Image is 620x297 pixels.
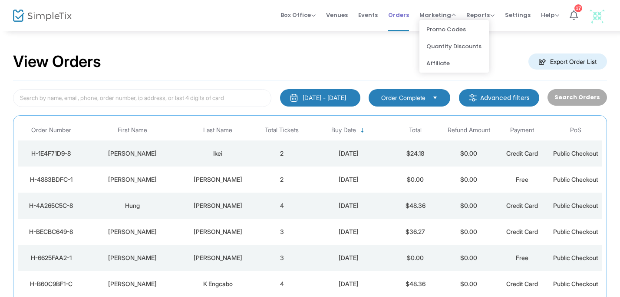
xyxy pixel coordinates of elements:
[466,11,495,19] span: Reports
[326,4,348,26] span: Venues
[419,55,489,72] li: Affiliate
[203,127,232,134] span: Last Name
[419,21,489,38] li: Promo Codes
[20,175,82,184] div: H-4883BDFC-1
[183,227,253,236] div: Barrett
[516,176,528,183] span: Free
[255,193,309,219] td: 4
[359,127,366,134] span: Sortable
[468,93,477,102] img: filter
[419,38,489,55] li: Quantity Discounts
[442,167,495,193] td: $0.00
[389,219,442,245] td: $36.27
[506,202,538,209] span: Credit Card
[183,280,253,288] div: K Engcabo
[87,201,178,210] div: Hung
[510,127,534,134] span: Payment
[183,201,253,210] div: Yi Brenda Lam
[290,93,298,102] img: monthly
[389,271,442,297] td: $48.36
[505,4,531,26] span: Settings
[528,53,607,70] m-button: Export Order List
[20,280,82,288] div: H-B60C9BF1-C
[255,245,309,271] td: 3
[255,167,309,193] td: 2
[311,149,386,158] div: 9/18/2025
[381,93,425,102] span: Order Complete
[280,11,316,19] span: Box Office
[20,149,82,158] div: H-1E4F71D9-8
[183,175,253,184] div: Kehoe
[553,254,598,261] span: Public Checkout
[255,120,309,140] th: Total Tickets
[442,140,495,167] td: $0.00
[506,150,538,157] span: Credit Card
[553,150,598,157] span: Public Checkout
[303,93,346,102] div: [DATE] - [DATE]
[118,127,147,134] span: First Name
[31,127,71,134] span: Order Number
[87,175,178,184] div: Nicole
[331,127,356,134] span: Buy Date
[87,254,178,262] div: Ashley
[358,4,378,26] span: Events
[183,254,253,262] div: Barrett
[429,93,441,103] button: Select
[20,254,82,262] div: H-6625FAA2-1
[311,201,386,210] div: 9/17/2025
[553,280,598,287] span: Public Checkout
[442,193,495,219] td: $0.00
[516,254,528,261] span: Free
[183,149,253,158] div: Ikei
[553,176,598,183] span: Public Checkout
[87,280,178,288] div: Brian
[506,280,538,287] span: Credit Card
[459,89,539,107] m-button: Advanced filters
[389,167,442,193] td: $0.00
[541,11,559,19] span: Help
[442,271,495,297] td: $0.00
[389,120,442,140] th: Total
[311,280,386,288] div: 9/16/2025
[255,140,309,167] td: 2
[311,254,386,262] div: 9/17/2025
[87,149,178,158] div: Michelle
[311,175,386,184] div: 9/17/2025
[311,227,386,236] div: 9/17/2025
[553,202,598,209] span: Public Checkout
[553,228,598,235] span: Public Checkout
[389,193,442,219] td: $48.36
[570,127,581,134] span: PoS
[442,120,495,140] th: Refund Amount
[13,52,101,71] h2: View Orders
[255,271,309,297] td: 4
[87,227,178,236] div: Ashley
[442,245,495,271] td: $0.00
[574,4,582,12] div: 17
[20,201,82,210] div: H-4A265C5C-8
[20,227,82,236] div: H-BECBC649-8
[442,219,495,245] td: $0.00
[255,219,309,245] td: 3
[389,245,442,271] td: $0.00
[419,11,456,19] span: Marketing
[13,89,271,107] input: Search by name, email, phone, order number, ip address, or last 4 digits of card
[388,4,409,26] span: Orders
[280,89,360,107] button: [DATE] - [DATE]
[389,140,442,167] td: $24.18
[506,228,538,235] span: Credit Card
